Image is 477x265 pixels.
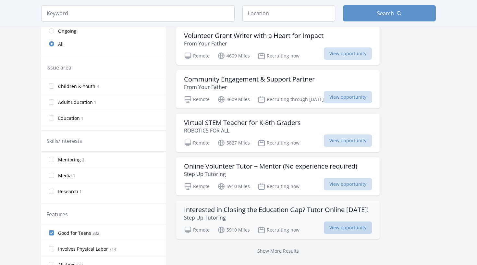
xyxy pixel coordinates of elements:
[41,5,235,21] input: Keyword
[41,24,166,37] a: Ongoing
[184,95,210,103] p: Remote
[58,230,91,236] span: Good for Teens
[184,119,301,127] h3: Virtual STEM Teacher for K-8th Graders
[46,64,71,71] legend: Issue area
[49,83,54,89] input: Children & Youth 4
[58,115,80,121] span: Education
[49,230,54,235] input: Good for Teens 332
[324,134,372,147] span: View opportunity
[377,9,394,17] span: Search
[257,248,299,254] a: Show More Results
[258,183,300,190] p: Recruiting now
[258,139,300,147] p: Recruiting now
[343,5,436,21] button: Search
[58,83,95,90] span: Children & Youth
[41,37,166,50] a: All
[324,47,372,60] span: View opportunity
[49,246,54,251] input: Involves Physical Labor 714
[324,91,372,103] span: View opportunity
[58,41,64,47] span: All
[176,157,380,196] a: Online Volunteer Tutor + Mentor (No experience required) Step Up Tutoring Remote 5910 Miles Recru...
[82,157,84,163] span: 2
[94,100,96,105] span: 1
[184,139,210,147] p: Remote
[184,32,324,40] h3: Volunteer Grant Writer with a Heart for Impact
[176,27,380,65] a: Volunteer Grant Writer with a Heart for Impact From Your Father Remote 4609 Miles Recruiting now ...
[184,75,315,83] h3: Community Engagement & Support Partner
[258,95,324,103] p: Recruiting through [DATE]
[176,201,380,239] a: Interested in Closing the Education Gap? Tutor Online [DATE]! Step Up Tutoring Remote 5910 Miles ...
[46,137,82,145] legend: Skills/Interests
[49,115,54,120] input: Education 1
[109,246,116,252] span: 714
[184,170,357,178] p: Step Up Tutoring
[81,116,83,121] span: 1
[58,172,72,179] span: Media
[217,183,250,190] p: 5910 Miles
[184,183,210,190] p: Remote
[217,226,250,234] p: 5910 Miles
[184,214,369,221] p: Step Up Tutoring
[258,226,300,234] p: Recruiting now
[49,99,54,105] input: Adult Education 1
[176,114,380,152] a: Virtual STEM Teacher for K-8th Graders ROBOTICS FOR ALL Remote 5827 Miles Recruiting now View opp...
[324,178,372,190] span: View opportunity
[49,173,54,178] input: Media 1
[49,157,54,162] input: Mentoring 2
[184,83,315,91] p: From Your Father
[184,52,210,60] p: Remote
[217,139,250,147] p: 5827 Miles
[58,246,108,252] span: Involves Physical Labor
[258,52,300,60] p: Recruiting now
[58,99,93,106] span: Adult Education
[97,84,99,89] span: 4
[79,189,82,195] span: 1
[92,231,99,236] span: 332
[324,221,372,234] span: View opportunity
[184,226,210,234] p: Remote
[217,95,250,103] p: 4609 Miles
[49,189,54,194] input: Research 1
[58,157,81,163] span: Mentoring
[184,127,301,134] p: ROBOTICS FOR ALL
[217,52,250,60] p: 4609 Miles
[46,210,68,218] legend: Features
[184,162,357,170] h3: Online Volunteer Tutor + Mentor (No experience required)
[184,40,324,47] p: From Your Father
[58,28,77,34] span: Ongoing
[73,173,75,179] span: 1
[184,206,369,214] h3: Interested in Closing the Education Gap? Tutor Online [DATE]!
[58,188,78,195] span: Research
[176,70,380,108] a: Community Engagement & Support Partner From Your Father Remote 4609 Miles Recruiting through [DAT...
[242,5,335,21] input: Location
